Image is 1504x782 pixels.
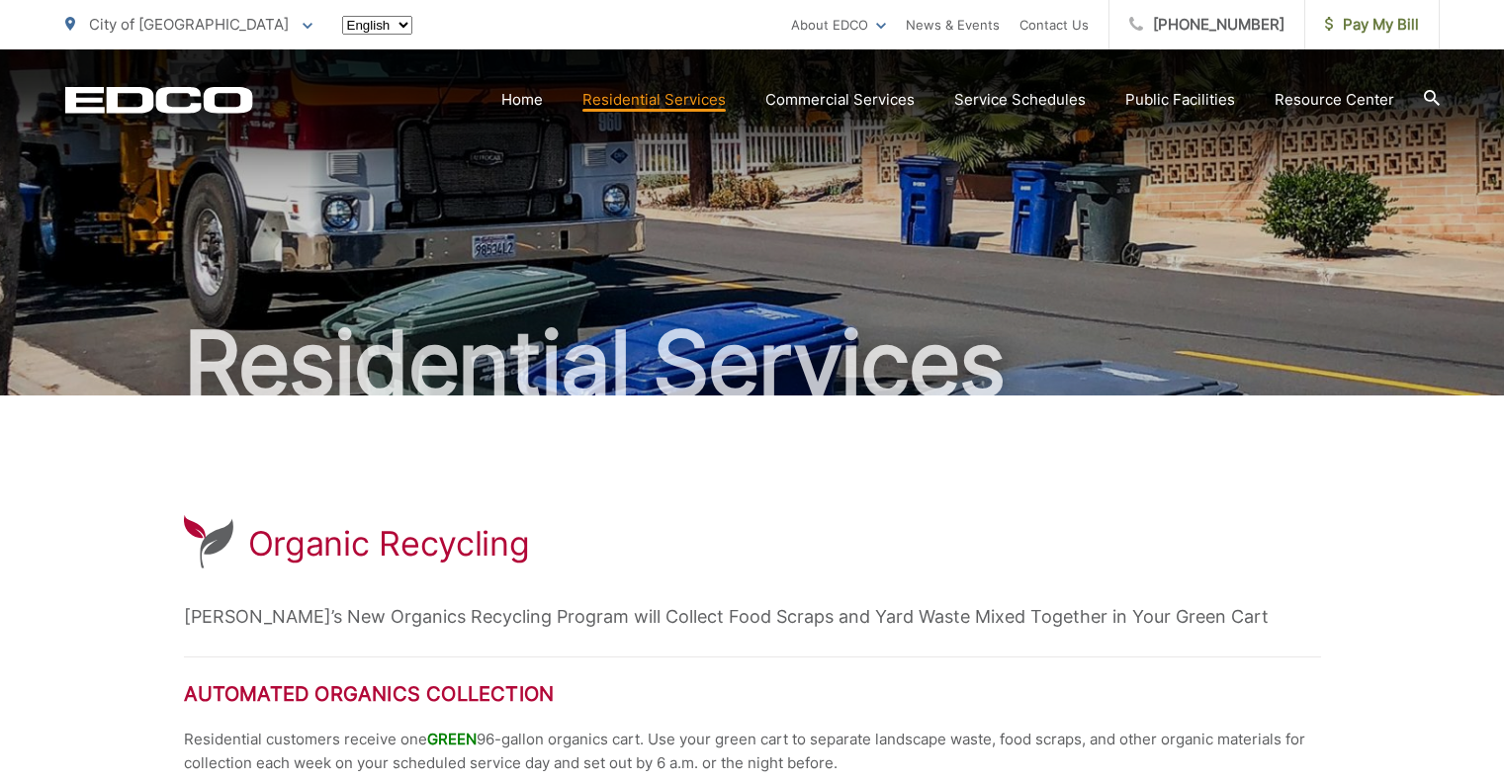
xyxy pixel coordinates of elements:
select: Select a language [342,16,412,35]
a: About EDCO [791,13,886,37]
h1: Organic Recycling [248,524,530,564]
a: News & Events [906,13,1000,37]
a: Residential Services [582,88,726,112]
p: Residential customers receive one 96-gallon organics cart. Use your green cart to separate landsc... [184,728,1321,775]
span: City of [GEOGRAPHIC_DATA] [89,15,289,34]
a: Commercial Services [765,88,915,112]
a: EDCD logo. Return to the homepage. [65,86,253,114]
a: Home [501,88,543,112]
a: Contact Us [1019,13,1089,37]
a: Public Facilities [1125,88,1235,112]
a: Resource Center [1275,88,1394,112]
a: Service Schedules [954,88,1086,112]
h2: Residential Services [65,314,1440,413]
span: Pay My Bill [1325,13,1419,37]
p: [PERSON_NAME]’s New Organics Recycling Program will Collect Food Scraps and Yard Waste Mixed Toge... [184,602,1321,632]
span: GREEN [427,730,477,748]
h2: Automated Organics Collection [184,682,1321,706]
